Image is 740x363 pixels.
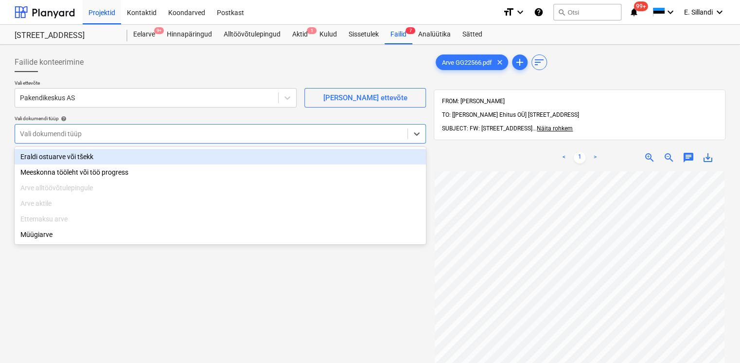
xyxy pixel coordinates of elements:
[442,98,505,105] span: FROM: [PERSON_NAME]
[405,27,415,34] span: 7
[286,25,314,44] div: Aktid
[629,6,639,18] i: notifications
[15,149,426,164] div: Eraldi ostuarve või tšekk
[702,152,714,163] span: save_alt
[494,56,506,68] span: clear
[15,180,426,196] div: Arve alltöövõtulepingule
[161,25,218,44] a: Hinnapäringud
[514,6,526,18] i: keyboard_arrow_down
[15,80,297,88] p: Vali ettevõte
[514,56,526,68] span: add
[532,125,573,132] span: ...
[503,6,514,18] i: format_size
[15,56,84,68] span: Failide konteerimine
[15,196,426,211] div: Arve aktile
[15,115,426,122] div: Vali dokumendi tüüp
[553,4,621,20] button: Otsi
[412,25,457,44] a: Analüütika
[343,25,385,44] a: Sissetulek
[15,211,426,227] div: Ettemaksu arve
[59,116,67,122] span: help
[436,54,508,70] div: Arve GG22566.pdf
[663,152,675,163] span: zoom_out
[307,27,317,34] span: 1
[154,27,164,34] span: 9+
[304,88,426,108] button: [PERSON_NAME] ettevõte
[644,152,655,163] span: zoom_in
[127,25,161,44] a: Eelarve9+
[634,1,648,11] span: 99+
[15,227,426,242] div: Müügiarve
[218,25,286,44] a: Alltöövõtulepingud
[442,111,579,118] span: TO: [[PERSON_NAME] Ehitus OÜ] [STREET_ADDRESS]
[683,152,694,163] span: chat
[314,25,343,44] a: Kulud
[534,6,544,18] i: Abikeskus
[385,25,412,44] a: Failid7
[323,91,407,104] div: [PERSON_NAME] ettevõte
[15,31,116,41] div: [STREET_ADDRESS]
[457,25,488,44] a: Sätted
[665,6,676,18] i: keyboard_arrow_down
[15,164,426,180] div: Meeskonna tööleht või töö progress
[714,6,725,18] i: keyboard_arrow_down
[589,152,601,163] a: Next page
[533,56,545,68] span: sort
[385,25,412,44] div: Failid
[558,152,570,163] a: Previous page
[442,125,532,132] span: SUBJECT: FW: [STREET_ADDRESS]
[574,152,585,163] a: Page 1 is your current page
[127,25,161,44] div: Eelarve
[537,125,573,132] span: Näita rohkem
[286,25,314,44] a: Aktid1
[436,59,498,66] span: Arve GG22566.pdf
[684,8,713,16] span: E. Sillandi
[558,8,565,16] span: search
